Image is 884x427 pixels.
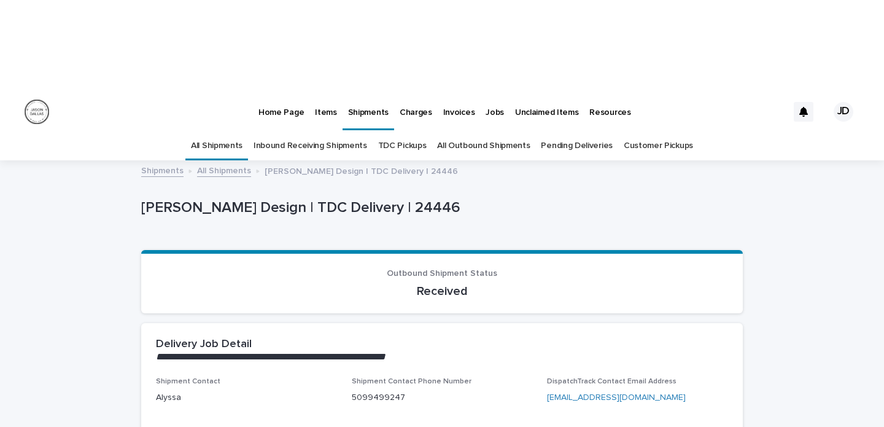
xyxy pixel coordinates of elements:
[352,393,405,402] a: 5099499247
[254,131,367,160] a: Inbound Receiving Shipments
[141,163,184,177] a: Shipments
[515,92,578,118] p: Unclaimed Items
[510,92,584,130] a: Unclaimed Items
[25,100,49,124] img: 8TZ_0E6drjieAJj2KNlmM9Sk0crcdqCjSehAeottNaY
[387,269,497,278] span: Outbound Shipment Status
[438,92,481,130] a: Invoices
[834,102,853,122] div: JD
[352,378,471,385] span: Shipment Contact Phone Number
[584,92,636,130] a: Resources
[156,338,252,351] h2: Delivery Job Detail
[624,131,693,160] a: Customer Pickups
[486,92,504,118] p: Jobs
[309,92,342,130] a: Items
[547,393,686,402] a: [EMAIL_ADDRESS][DOMAIN_NAME]
[348,92,389,118] p: Shipments
[589,92,630,118] p: Resources
[141,199,738,217] p: [PERSON_NAME] Design | TDC Delivery | 24446
[156,378,220,385] span: Shipment Contact
[258,92,304,118] p: Home Page
[437,131,530,160] a: All Outbound Shipments
[265,163,458,177] p: [PERSON_NAME] Design | TDC Delivery | 24446
[547,378,677,385] span: DispatchTrack Contact Email Address
[394,92,438,130] a: Charges
[378,131,427,160] a: TDC Pickups
[156,391,337,404] p: Alyssa
[191,131,242,160] a: All Shipments
[156,284,728,299] p: Received
[197,163,251,177] a: All Shipments
[443,92,475,118] p: Invoices
[400,92,432,118] p: Charges
[541,131,612,160] a: Pending Deliveries
[343,92,394,128] a: Shipments
[315,92,336,118] p: Items
[480,92,510,130] a: Jobs
[253,92,309,130] a: Home Page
